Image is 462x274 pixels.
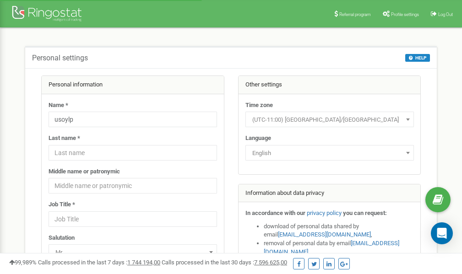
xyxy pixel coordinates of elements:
u: 7 596 625,00 [254,259,287,266]
label: Name * [49,101,68,110]
div: Personal information [42,76,224,94]
div: Information about data privacy [239,184,421,203]
input: Middle name or patronymic [49,178,217,193]
span: Mr. [49,244,217,260]
label: Language [245,134,271,143]
h5: Personal settings [32,54,88,62]
input: Last name [49,145,217,161]
span: Mr. [52,246,214,259]
li: download of personal data shared by email , [264,222,414,239]
div: Open Intercom Messenger [431,222,453,244]
span: English [245,145,414,161]
span: Log Out [438,12,453,17]
strong: you can request: [343,210,387,216]
span: Calls processed in the last 7 days : [38,259,160,266]
span: 99,989% [9,259,37,266]
span: Calls processed in the last 30 days : [162,259,287,266]
span: Referral program [339,12,371,17]
u: 1 744 194,00 [127,259,160,266]
input: Job Title [49,211,217,227]
span: (UTC-11:00) Pacific/Midway [249,113,411,126]
label: Last name * [49,134,80,143]
label: Salutation [49,234,75,242]
div: Other settings [239,76,421,94]
button: HELP [405,54,430,62]
input: Name [49,112,217,127]
label: Time zone [245,101,273,110]
a: [EMAIL_ADDRESS][DOMAIN_NAME] [278,231,371,238]
a: privacy policy [307,210,342,216]
span: Profile settings [391,12,419,17]
label: Middle name or patronymic [49,167,120,176]
strong: In accordance with our [245,210,305,216]
label: Job Title * [49,200,75,209]
span: English [249,147,411,160]
span: (UTC-11:00) Pacific/Midway [245,112,414,127]
li: removal of personal data by email , [264,239,414,256]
